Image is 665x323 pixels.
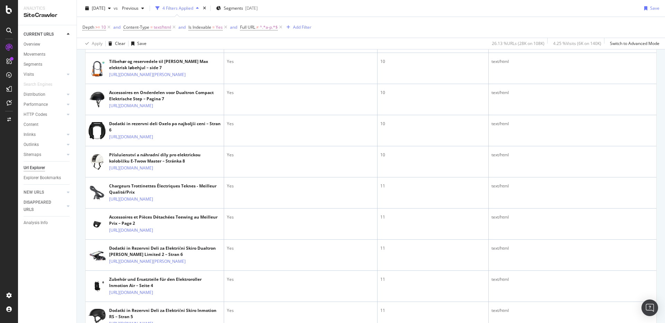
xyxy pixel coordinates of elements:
div: 4 Filters Applied [162,5,193,11]
button: Save [128,38,147,49]
img: main image [88,153,106,170]
a: [URL][DOMAIN_NAME][PERSON_NAME] [109,258,186,265]
span: vs [114,5,119,11]
a: DISAPPEARED URLS [24,199,65,213]
div: NEW URLS [24,189,44,196]
div: 10 [380,90,486,96]
img: main image [88,91,106,108]
div: Search Engines [24,81,52,88]
button: [DATE] [82,3,114,14]
button: Save [641,3,659,14]
div: Outlinks [24,141,39,148]
a: Search Engines [24,81,59,88]
a: Distribution [24,91,65,98]
span: Full URL [240,24,255,30]
div: text/html [491,152,654,158]
div: Segments [24,61,42,68]
div: Add Filter [293,24,311,30]
div: Yes [227,121,374,127]
div: Yes [227,90,374,96]
div: Chargeurs Trottinettes Électriques Teknes - Meilleur Qualité/Prix [109,183,221,195]
a: Url Explorer [24,164,72,172]
span: = [150,24,153,30]
img: main image [88,122,106,139]
div: Save [650,5,659,11]
div: Accessoires en Onderdelen voor Dualtron Compact Elektrische Step – Pagina 7 [109,90,221,102]
a: [URL][DOMAIN_NAME] [109,133,153,140]
div: Inlinks [24,131,36,138]
div: Explorer Bookmarks [24,174,61,182]
div: 10 [380,58,486,65]
div: 4.25 % Visits ( 6K on 140K ) [553,40,601,46]
span: ≠ [256,24,259,30]
div: Yes [227,58,374,65]
span: Content-Type [123,24,149,30]
div: text/html [491,183,654,189]
div: Yes [227,152,374,158]
div: Dodatki in Rezervni Deli za Električni Skiro Dualtron [PERSON_NAME] Limited 2 – Stran 6 [109,245,221,258]
div: Dodatki in Rezervni Deli za Električni Skiro Inmotion RS – Stran 5 [109,307,221,320]
span: Segments [224,5,243,11]
button: Switch to Advanced Mode [607,38,659,49]
span: Yes [216,22,223,32]
span: 2025 Sep. 10th [92,5,105,11]
span: 10 [101,22,106,32]
a: Overview [24,41,72,48]
div: Distribution [24,91,45,98]
div: Accessoires et Pièces Détachées Teewing au Meilleur Prix – Page 2 [109,214,221,227]
a: NEW URLS [24,189,65,196]
div: Yes [227,307,374,314]
div: 26.13 % URLs ( 28K on 108K ) [492,40,544,46]
div: times [202,5,207,12]
div: Analytics [24,6,71,11]
div: text/html [491,58,654,65]
div: HTTP Codes [24,111,47,118]
a: [URL][DOMAIN_NAME] [109,165,153,172]
a: [URL][DOMAIN_NAME] [109,102,153,109]
div: Příslušenství a náhradní díly pro elektrickou koloběžku E-Twow Master – Stránka 8 [109,152,221,164]
a: Content [24,121,72,128]
div: text/html [491,245,654,251]
div: 11 [380,245,486,251]
img: main image [88,215,106,233]
span: Previous [119,5,139,11]
div: Movements [24,51,45,58]
div: 10 [380,121,486,127]
a: HTTP Codes [24,111,65,118]
div: Yes [227,245,374,251]
button: and [230,24,237,30]
div: SiteCrawler [24,11,71,19]
div: Sitemaps [24,151,41,158]
a: Explorer Bookmarks [24,174,72,182]
div: text/html [491,121,654,127]
button: and [113,24,121,30]
div: Dodatki in rezervni deli Oxelo po najboljši ceni – Stran 6 [109,121,221,133]
span: Depth [82,24,94,30]
div: Clear [115,40,125,46]
a: Outlinks [24,141,65,148]
div: text/html [491,90,654,96]
div: Apply [92,40,103,46]
a: Segments [24,61,72,68]
div: Yes [227,276,374,283]
div: 11 [380,307,486,314]
button: Apply [82,38,103,49]
div: Url Explorer [24,164,45,172]
span: text/html [154,22,171,32]
img: main image [88,278,106,295]
button: Add Filter [284,23,311,31]
a: [URL][DOMAIN_NAME] [109,227,153,234]
div: text/html [491,276,654,283]
a: [URL][DOMAIN_NAME] [109,289,153,296]
div: Performance [24,101,48,108]
div: Save [137,40,147,46]
div: 11 [380,214,486,220]
div: [DATE] [245,5,258,11]
img: main image [88,60,106,77]
a: [URL][DOMAIN_NAME][PERSON_NAME] [109,71,186,78]
div: 11 [380,276,486,283]
button: Segments[DATE] [213,3,260,14]
button: Previous [119,3,147,14]
div: Overview [24,41,40,48]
